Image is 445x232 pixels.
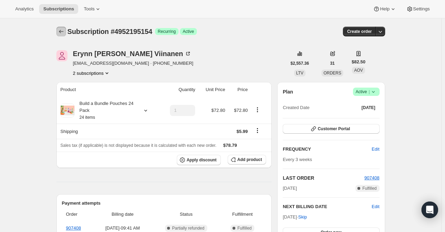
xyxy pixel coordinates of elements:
span: Edit [372,146,379,153]
span: [DATE] [283,185,297,192]
span: Created Date [283,104,309,111]
button: Add product [228,155,266,164]
span: Skip [298,214,307,221]
button: Analytics [11,4,38,14]
span: [DATE] [362,105,375,110]
button: 31 [326,59,339,68]
div: Erynn [PERSON_NAME] Viinanen [73,50,192,57]
span: 31 [330,61,335,66]
span: Create order [347,29,372,34]
span: Partially refunded [172,225,204,231]
h2: NEXT BILLING DATE [283,203,372,210]
button: Create order [343,27,376,36]
button: Subscriptions [56,27,66,36]
span: Sales tax (if applicable) is not displayed because it is calculated with each new order. [61,143,217,148]
a: 907408 [364,175,379,180]
span: Fulfilled [362,186,376,191]
span: Tools [84,6,94,12]
span: [DATE] · [283,214,307,220]
span: Analytics [15,6,34,12]
span: [DATE] · 09:41 AM [96,225,149,232]
span: Fulfillment [223,211,262,218]
span: [EMAIL_ADDRESS][DOMAIN_NAME] · [PHONE_NUMBER] [73,60,193,67]
h2: Plan [283,88,293,95]
span: $72.80 [234,108,248,113]
h2: LAST ORDER [283,175,364,181]
span: Customer Portal [318,126,350,132]
button: Subscriptions [39,4,78,14]
button: 907408 [364,175,379,181]
span: Billing date [96,211,149,218]
span: AOV [354,68,363,73]
span: Erynn O'Mahen Viinanen [56,50,67,61]
button: Product actions [73,70,111,77]
span: Settings [413,6,430,12]
button: [DATE] [357,103,380,113]
span: $82.50 [352,59,365,65]
span: Apply discount [187,157,217,163]
span: $72.80 [211,108,225,113]
button: Help [369,4,400,14]
button: Edit [367,144,383,155]
span: LTV [296,71,303,75]
span: Add product [237,157,262,162]
th: Order [62,207,94,222]
button: Customer Portal [283,124,379,134]
span: Subscription #4952195154 [67,28,152,35]
div: Build a Bundle Pouches 24 Pack [74,100,137,121]
span: Active [356,88,377,95]
h2: FREQUENCY [283,146,372,153]
button: $2,557.36 [287,59,313,68]
span: Every 3 weeks [283,157,312,162]
h2: Payment attempts [62,200,266,207]
a: 907408 [66,225,81,231]
span: Help [380,6,389,12]
th: Price [227,82,250,97]
button: Skip [294,212,311,223]
button: Edit [372,203,379,210]
span: Status [154,211,219,218]
span: Subscriptions [43,6,74,12]
span: Active [183,29,194,34]
th: Product [56,82,161,97]
button: Settings [402,4,434,14]
th: Quantity [160,82,197,97]
span: Fulfilled [237,225,252,231]
span: $78.79 [223,143,237,148]
span: Recurring [158,29,176,34]
span: $2,557.36 [291,61,309,66]
button: Apply discount [177,155,221,165]
button: Tools [80,4,106,14]
small: 24 items [80,115,95,120]
th: Shipping [56,124,161,139]
span: $5.99 [236,129,248,134]
button: Product actions [252,106,263,114]
th: Unit Price [197,82,227,97]
span: | [369,89,370,95]
span: ORDERS [324,71,341,75]
button: Shipping actions [252,127,263,134]
div: Open Intercom Messenger [421,202,438,218]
